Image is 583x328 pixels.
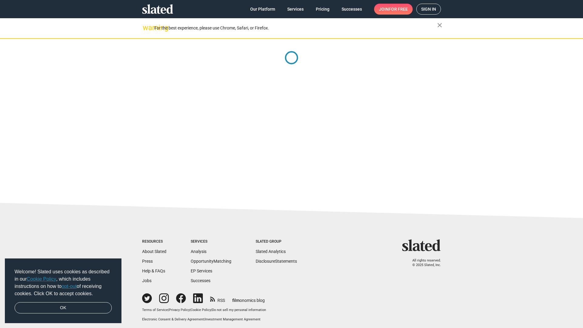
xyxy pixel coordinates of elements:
[406,258,441,267] p: All rights reserved. © 2025 Slated, Inc.
[27,276,56,282] a: Cookie Policy
[374,4,413,15] a: Joinfor free
[15,302,112,314] a: dismiss cookie message
[142,249,166,254] a: About Slated
[232,298,240,303] span: film
[142,239,166,244] div: Resources
[142,317,204,321] a: Electronic Consent & Delivery Agreement
[436,22,443,29] mat-icon: close
[211,308,212,312] span: |
[191,308,211,312] a: Cookie Policy
[5,258,121,323] div: cookieconsent
[342,4,362,15] span: Successes
[316,4,329,15] span: Pricing
[142,308,168,312] a: Terms of Service
[142,259,153,264] a: Press
[210,294,225,303] a: RSS
[15,268,112,297] span: Welcome! Slated uses cookies as described in our , which includes instructions on how to of recei...
[191,268,212,273] a: EP Services
[256,249,286,254] a: Slated Analytics
[245,4,280,15] a: Our Platform
[168,308,169,312] span: |
[256,239,297,244] div: Slated Group
[287,4,304,15] span: Services
[389,4,408,15] span: for free
[282,4,309,15] a: Services
[62,284,77,289] a: opt-out
[337,4,367,15] a: Successes
[191,259,231,264] a: OpportunityMatching
[311,4,334,15] a: Pricing
[379,4,408,15] span: Join
[154,24,437,32] div: For the best experience, please use Chrome, Safari, or Firefox.
[205,317,261,321] a: Investment Management Agreement
[212,308,266,313] button: Do not sell my personal information
[232,293,265,303] a: filmonomics blog
[416,4,441,15] a: Sign in
[142,268,165,273] a: Help & FAQs
[421,4,436,14] span: Sign in
[169,308,190,312] a: Privacy Policy
[142,278,152,283] a: Jobs
[191,278,210,283] a: Successes
[191,249,206,254] a: Analysis
[143,24,150,31] mat-icon: warning
[250,4,275,15] span: Our Platform
[204,317,205,321] span: |
[256,259,297,264] a: DisclosureStatements
[191,239,231,244] div: Services
[190,308,191,312] span: |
